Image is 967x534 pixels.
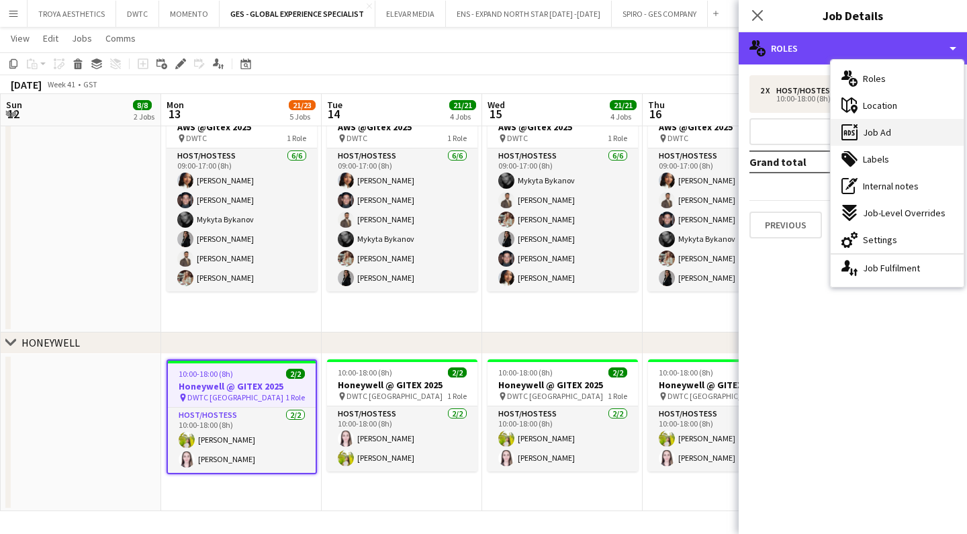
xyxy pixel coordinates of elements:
div: HONEYWELL [21,336,80,349]
span: 1 Role [287,133,306,143]
app-job-card: 09:00-17:00 (8h)6/6AWS @Gitex 2025 DWTC1 RoleHost/Hostess6/609:00-17:00 (8h)[PERSON_NAME][PERSON_... [327,101,477,292]
button: MOMENTO [159,1,220,27]
app-job-card: 10:00-18:00 (8h)2/2Honeywell @ GITEX 2025 DWTC [GEOGRAPHIC_DATA]1 RoleHost/Hostess2/210:00-18:00 ... [488,359,638,472]
span: DWTC [GEOGRAPHIC_DATA] [667,391,764,401]
app-card-role: Host/Hostess6/609:00-17:00 (8h)Mykyta Bykanov[PERSON_NAME][PERSON_NAME][PERSON_NAME][PERSON_NAME]... [488,148,638,292]
span: Sun [6,99,22,111]
div: 4 Jobs [450,112,475,122]
div: 10:00-18:00 (8h) [760,95,931,102]
span: Labels [863,153,889,165]
div: Job Fulfilment [831,255,964,281]
button: TROYA AESTHETICS [28,1,116,27]
app-card-role: Host/Hostess2/210:00-18:00 (8h)[PERSON_NAME][PERSON_NAME] [327,406,477,472]
h3: Job Details [739,7,967,24]
app-job-card: 10:00-18:00 (8h)2/2Honeywell @ GITEX 2025 DWTC [GEOGRAPHIC_DATA]1 RoleHost/Hostess2/210:00-18:00 ... [167,359,317,474]
button: GES - GLOBAL EXPERIENCE SPECIALIST [220,1,375,27]
span: 10:00-18:00 (8h) [179,369,233,379]
button: Add role [749,118,956,145]
span: DWTC [507,133,528,143]
span: 1 Role [447,133,467,143]
app-job-card: 09:00-17:00 (8h)6/6AWS @Gitex 2025 DWTC1 RoleHost/Hostess6/609:00-17:00 (8h)[PERSON_NAME][PERSON_... [648,101,798,292]
div: 5 Jobs [289,112,315,122]
span: Thu [648,99,665,111]
span: 2/2 [286,369,305,379]
div: 2 x [760,86,776,95]
span: Wed [488,99,505,111]
div: [DATE] [11,78,42,91]
app-job-card: 10:00-18:00 (8h)2/2Honeywell @ GITEX 2025 DWTC [GEOGRAPHIC_DATA]1 RoleHost/Hostess2/210:00-18:00 ... [648,359,798,472]
span: 8/8 [133,100,152,110]
div: Host/Hostess [776,86,840,95]
span: 1 Role [285,392,305,402]
span: 14 [325,106,342,122]
app-job-card: 09:00-17:00 (8h)6/6AWS @Gitex 2025 DWTC1 RoleHost/Hostess6/609:00-17:00 (8h)Mykyta Bykanov[PERSON... [488,101,638,292]
app-card-role: Host/Hostess2/210:00-18:00 (8h)[PERSON_NAME][PERSON_NAME] [488,406,638,472]
span: 16 [646,106,665,122]
span: Roles [863,73,886,85]
span: 2/2 [448,367,467,377]
h3: Honeywell @ GITEX 2025 [168,380,316,392]
span: Mon [167,99,184,111]
app-job-card: 09:00-17:00 (8h)6/6AWS @Gitex 2025 DWTC1 RoleHost/Hostess6/609:00-17:00 (8h)[PERSON_NAME][PERSON_... [167,101,317,292]
button: ELEVAR MEDIA [375,1,446,27]
td: Grand total [749,151,872,173]
h3: Honeywell @ GITEX 2025 [327,379,477,391]
div: 4 Jobs [610,112,636,122]
span: 2/2 [608,367,627,377]
span: Internal notes [863,180,919,192]
span: Edit [43,32,58,44]
div: 2 Jobs [134,112,154,122]
span: 13 [165,106,184,122]
h3: AWS @Gitex 2025 [167,121,317,133]
span: 1 Role [608,133,627,143]
span: Week 41 [44,79,78,89]
span: 10:00-18:00 (8h) [338,367,392,377]
h3: AWS @Gitex 2025 [488,121,638,133]
span: DWTC [347,133,367,143]
app-card-role: Host/Hostess6/609:00-17:00 (8h)[PERSON_NAME][PERSON_NAME][PERSON_NAME]Mykyta Bykanov[PERSON_NAME]... [648,148,798,292]
button: SPIRO - GES COMPANY [612,1,708,27]
app-card-role: Host/Hostess2/210:00-18:00 (8h)[PERSON_NAME][PERSON_NAME] [168,408,316,473]
span: View [11,32,30,44]
button: ENS - EXPAND NORTH STAR [DATE] -[DATE] [446,1,612,27]
span: Job Ad [863,126,891,138]
div: Roles [739,32,967,64]
span: 21/23 [289,100,316,110]
app-card-role: Host/Hostess6/609:00-17:00 (8h)[PERSON_NAME][PERSON_NAME]Mykyta Bykanov[PERSON_NAME][PERSON_NAME]... [167,148,317,292]
a: Comms [100,30,141,47]
span: DWTC [GEOGRAPHIC_DATA] [347,391,443,401]
app-job-card: 10:00-18:00 (8h)2/2Honeywell @ GITEX 2025 DWTC [GEOGRAPHIC_DATA]1 RoleHost/Hostess2/210:00-18:00 ... [327,359,477,472]
h3: Honeywell @ GITEX 2025 [648,379,798,391]
h3: AWS @Gitex 2025 [327,121,477,133]
span: Comms [105,32,136,44]
h3: AWS @Gitex 2025 [648,121,798,133]
span: DWTC [GEOGRAPHIC_DATA] [187,392,283,402]
span: Settings [863,234,897,246]
app-card-role: Host/Hostess2/210:00-18:00 (8h)[PERSON_NAME][PERSON_NAME] [648,406,798,472]
span: Tue [327,99,342,111]
span: Jobs [72,32,92,44]
span: 15 [486,106,505,122]
span: Location [863,99,897,112]
button: DWTC [116,1,159,27]
h3: Honeywell @ GITEX 2025 [488,379,638,391]
a: View [5,30,35,47]
button: Previous [749,212,822,238]
div: GST [83,79,97,89]
span: DWTC [186,133,207,143]
span: DWTC [667,133,688,143]
span: 12 [4,106,22,122]
span: 21/21 [449,100,476,110]
app-card-role: Host/Hostess6/609:00-17:00 (8h)[PERSON_NAME][PERSON_NAME][PERSON_NAME]Mykyta Bykanov[PERSON_NAME]... [327,148,477,292]
span: 21/21 [610,100,637,110]
span: 1 Role [447,391,467,401]
a: Jobs [66,30,97,47]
